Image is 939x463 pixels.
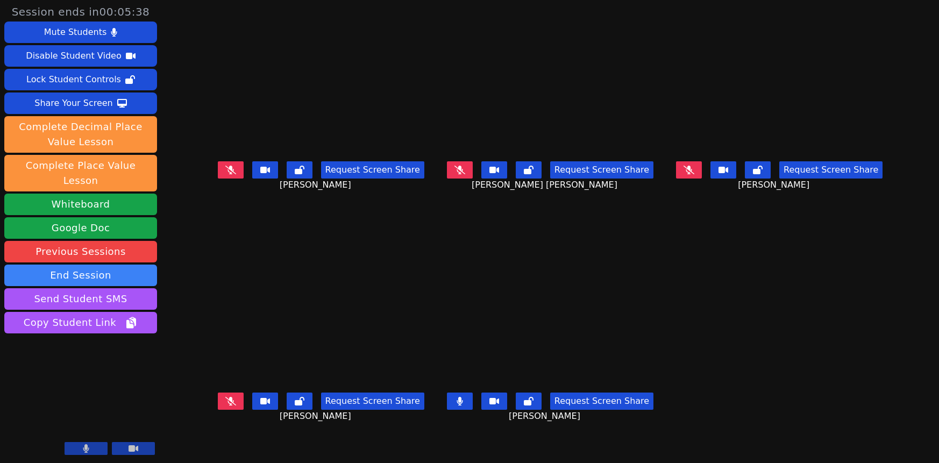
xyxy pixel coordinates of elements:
button: Complete Decimal Place Value Lesson [4,116,157,153]
span: [PERSON_NAME] [738,179,812,191]
button: Request Screen Share [321,161,424,179]
button: Complete Place Value Lesson [4,155,157,191]
time: 00:05:38 [99,5,150,18]
div: Share Your Screen [34,95,113,112]
div: Mute Students [44,24,106,41]
button: Disable Student Video [4,45,157,67]
span: [PERSON_NAME] [280,410,354,423]
span: Session ends in [12,4,150,19]
a: Previous Sessions [4,241,157,262]
button: Request Screen Share [550,393,653,410]
span: [PERSON_NAME] [PERSON_NAME] [472,179,620,191]
button: Mute Students [4,22,157,43]
span: [PERSON_NAME] [509,410,583,423]
div: Disable Student Video [26,47,121,65]
button: Request Screen Share [321,393,424,410]
div: Lock Student Controls [26,71,121,88]
button: Request Screen Share [779,161,883,179]
span: Copy Student Link [24,315,138,330]
button: End Session [4,265,157,286]
button: Lock Student Controls [4,69,157,90]
button: Whiteboard [4,194,157,215]
button: Share Your Screen [4,92,157,114]
a: Google Doc [4,217,157,239]
button: Request Screen Share [550,161,653,179]
button: Send Student SMS [4,288,157,310]
span: [PERSON_NAME] [280,179,354,191]
button: Copy Student Link [4,312,157,333]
